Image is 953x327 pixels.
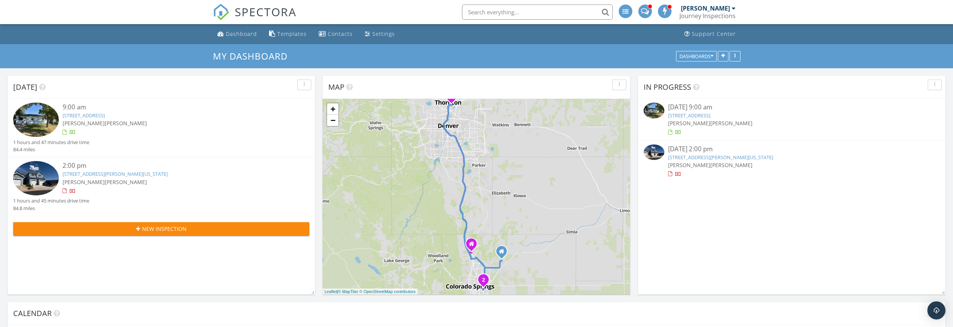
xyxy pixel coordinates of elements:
[644,144,664,160] img: 9559660%2Fcover_photos%2Fr7KhxDLTdbUNslSv57Ik%2Fsmall.jpg
[328,82,344,92] span: Map
[327,103,338,115] a: Zoom in
[63,112,105,119] a: [STREET_ADDRESS]
[13,308,52,318] span: Calendar
[679,54,713,59] div: Dashboards
[13,205,89,212] div: 84.8 miles
[324,289,337,294] a: Leaflet
[692,30,736,37] div: Support Center
[63,161,285,170] div: 2:00 pm
[13,222,309,236] button: New Inspection
[644,82,691,92] span: In Progress
[681,5,730,12] div: [PERSON_NAME]
[681,27,739,41] a: Support Center
[679,12,736,20] div: Journey Inspections
[63,170,168,177] a: [STREET_ADDRESS][PERSON_NAME][US_STATE]
[482,278,485,283] i: 2
[316,27,356,41] a: Contacts
[483,279,488,284] div: 695 Hailey Glenn View, Colorado Springs, CO 80916
[471,244,476,248] div: 13395 Voyager Pkwy, Ste 130-432, Colorado Springs CO 80921
[13,197,89,204] div: 1 hours and 45 minutes drive time
[644,103,664,118] img: 9555036%2Fcover_photos%2F764MZUfkWVGL9MSKTxwo%2Fsmall.jpg
[927,301,945,319] div: Open Intercom Messenger
[502,251,506,256] div: 10432 Capital Peak Way, Peyton Colorado 80831
[676,51,717,61] button: Dashboards
[668,154,773,161] a: [STREET_ADDRESS][PERSON_NAME][US_STATE]
[323,289,418,295] div: |
[462,5,613,20] input: Search everything...
[142,225,187,233] span: New Inspection
[63,103,285,112] div: 9:00 am
[451,96,456,100] div: 2091 Oak Pl, Thornton, CO 80229
[362,27,398,41] a: Settings
[668,103,915,112] div: [DATE] 9:00 am
[213,50,294,62] a: My Dashboard
[13,161,309,212] a: 2:00 pm [STREET_ADDRESS][PERSON_NAME][US_STATE] [PERSON_NAME][PERSON_NAME] 1 hours and 45 minutes...
[668,144,915,154] div: [DATE] 2:00 pm
[105,120,147,127] span: [PERSON_NAME]
[327,115,338,126] a: Zoom out
[226,30,257,37] div: Dashboard
[372,30,395,37] div: Settings
[213,10,297,26] a: SPECTORA
[13,103,59,137] img: 9555036%2Fcover_photos%2F764MZUfkWVGL9MSKTxwo%2Fsmall.jpg
[13,139,89,146] div: 1 hours and 47 minutes drive time
[668,112,710,119] a: [STREET_ADDRESS]
[213,4,229,20] img: The Best Home Inspection Software - Spectora
[668,161,710,169] span: [PERSON_NAME]
[13,146,89,153] div: 84.4 miles
[63,120,105,127] span: [PERSON_NAME]
[328,30,353,37] div: Contacts
[13,161,59,195] img: 9559660%2Fcover_photos%2Fr7KhxDLTdbUNslSv57Ik%2Fsmall.jpg
[338,289,358,294] a: © MapTiler
[13,82,37,92] span: [DATE]
[668,120,710,127] span: [PERSON_NAME]
[266,27,310,41] a: Templates
[644,103,940,136] a: [DATE] 9:00 am [STREET_ADDRESS] [PERSON_NAME][PERSON_NAME]
[214,27,260,41] a: Dashboard
[359,289,416,294] a: © OpenStreetMap contributors
[277,30,307,37] div: Templates
[644,144,940,178] a: [DATE] 2:00 pm [STREET_ADDRESS][PERSON_NAME][US_STATE] [PERSON_NAME][PERSON_NAME]
[710,161,753,169] span: [PERSON_NAME]
[13,103,309,153] a: 9:00 am [STREET_ADDRESS] [PERSON_NAME][PERSON_NAME] 1 hours and 47 minutes drive time 84.4 miles
[710,120,753,127] span: [PERSON_NAME]
[105,178,147,186] span: [PERSON_NAME]
[235,4,297,20] span: SPECTORA
[63,178,105,186] span: [PERSON_NAME]
[450,94,453,99] i: 1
